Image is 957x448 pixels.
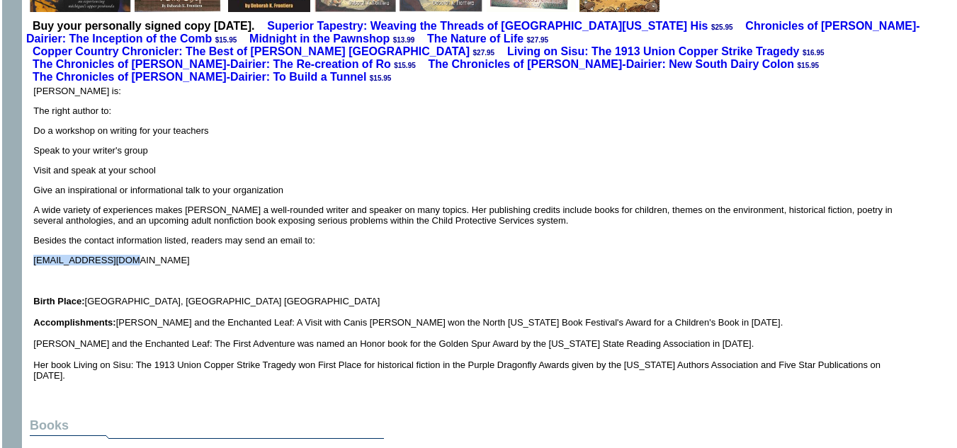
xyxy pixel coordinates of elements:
a: The Chronicles of [PERSON_NAME]-Dairier: To Build a Tunnel [33,71,366,83]
span: $16.95 [803,49,825,57]
a: The Chronicles of [PERSON_NAME]-Dairier: New South Dairy Colon [429,58,795,70]
p: A wide variety of experiences makes [PERSON_NAME] a well-rounded writer and speaker on many topic... [33,205,906,226]
a: Superior Tapestry: Weaving the Threads of [GEOGRAPHIC_DATA][US_STATE] His [267,20,708,32]
span: $15.95 [215,36,237,44]
a: The Nature of Life [427,33,523,45]
p: Speak to your writer's group [33,145,906,156]
span: $27.95 [473,49,495,57]
b: Accomplishments: [33,317,115,328]
p: Visit and speak at your school [33,165,906,176]
b: Books [30,418,69,432]
a: Midnight in the Pawnshop [249,33,390,45]
span: $15.95 [370,74,392,82]
p: The right author to: [33,105,906,116]
b: Buy your personally signed copy [DATE]. [33,20,255,32]
p: [PERSON_NAME] is: [33,86,906,96]
p: [EMAIL_ADDRESS][DOMAIN_NAME] [33,255,906,265]
a: The Chronicles of [PERSON_NAME]-Dairier: The Re-creation of Ro [33,58,391,70]
span: $25.95 [711,23,733,31]
span: $15.95 [394,62,416,69]
b: Birth Place: [33,296,84,306]
p: Besides the contact information listed, readers may send an email to: [33,235,906,246]
p: Give an inspirational or informational talk to your organization [33,185,906,195]
img: dividingline.gif [30,433,384,444]
font: [GEOGRAPHIC_DATA], [GEOGRAPHIC_DATA] [GEOGRAPHIC_DATA] [PERSON_NAME] and the Enchanted Leaf: A Vi... [33,86,906,381]
p: Do a workshop on writing for your teachers [33,125,906,136]
span: $27.95 [527,36,549,44]
a: Chronicles of [PERSON_NAME]-Dairier: The Inception of the Comb [26,20,920,45]
span: $15.95 [798,62,820,69]
span: $13.99 [393,36,415,44]
a: Copper Country Chronicler: The Best of [PERSON_NAME] [GEOGRAPHIC_DATA] [33,45,470,57]
a: Living on Sisu: The 1913 Union Copper Strike Tragedy [507,45,800,57]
